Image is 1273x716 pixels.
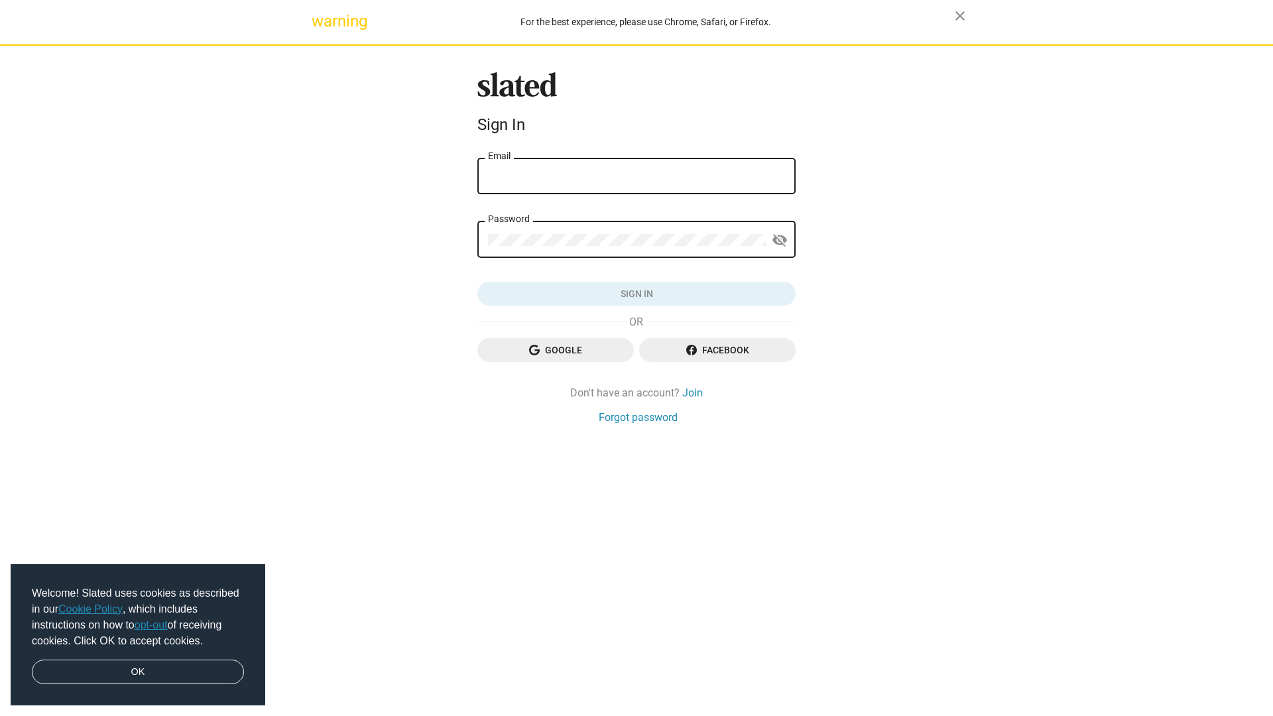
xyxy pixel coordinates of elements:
a: dismiss cookie message [32,660,244,685]
mat-icon: warning [312,13,328,29]
div: Sign In [477,115,796,134]
button: Google [477,338,634,362]
div: For the best experience, please use Chrome, Safari, or Firefox. [337,13,955,31]
button: Show password [766,227,793,254]
span: Facebook [650,338,785,362]
span: Google [488,338,623,362]
sl-branding: Sign In [477,72,796,140]
div: Don't have an account? [477,386,796,400]
span: Welcome! Slated uses cookies as described in our , which includes instructions on how to of recei... [32,585,244,649]
a: Cookie Policy [58,603,123,615]
mat-icon: visibility_off [772,230,788,251]
a: Join [682,386,703,400]
button: Facebook [639,338,796,362]
a: opt-out [135,619,168,630]
a: Forgot password [599,410,678,424]
mat-icon: close [952,8,968,24]
div: cookieconsent [11,564,265,706]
